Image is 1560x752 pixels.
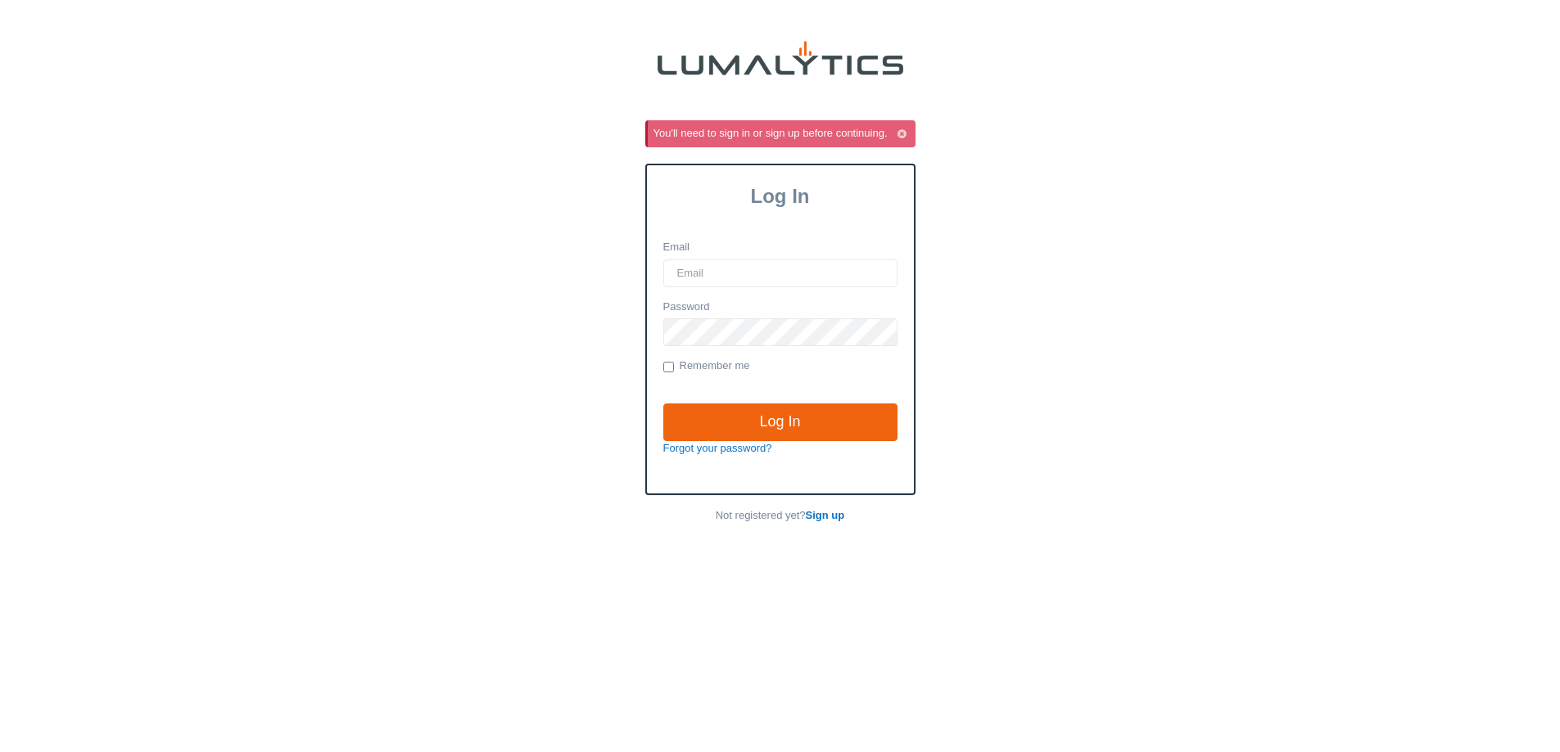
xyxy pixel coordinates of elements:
input: Email [663,259,898,287]
a: Forgot your password? [663,442,772,454]
img: lumalytics-black-e9b537c871f77d9ce8d3a6940f85695cd68c596e3f819dc492052d1098752254.png [658,41,903,75]
label: Email [663,240,690,255]
p: Not registered yet? [645,508,916,524]
label: Password [663,299,710,315]
a: Sign up [806,509,845,521]
label: Remember me [663,358,750,375]
h3: Log In [647,185,914,208]
div: You'll need to sign in or sign up before continuing. [653,126,912,142]
input: Remember me [663,362,674,372]
input: Log In [663,403,898,441]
